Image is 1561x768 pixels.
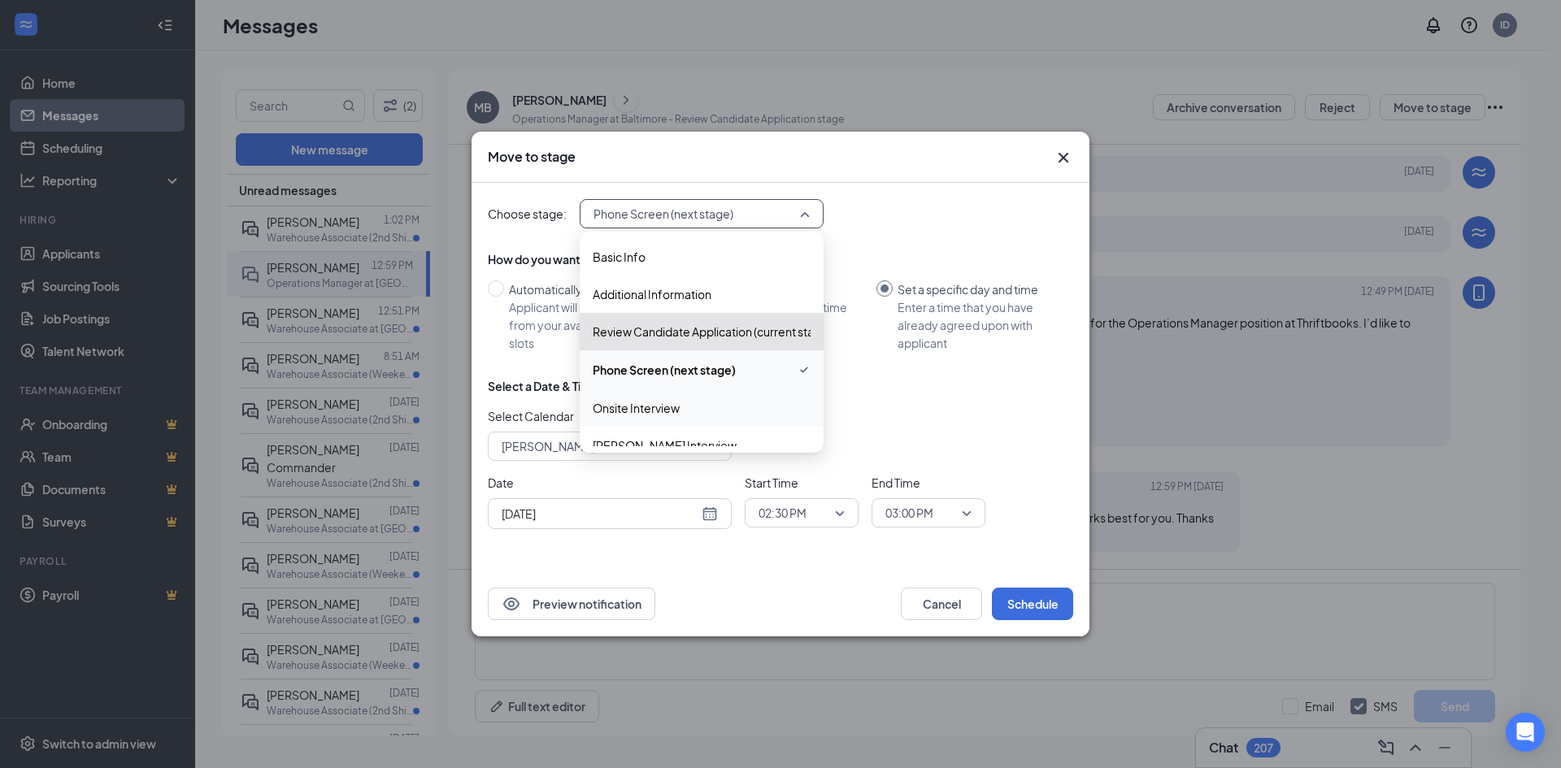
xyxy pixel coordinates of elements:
[593,436,737,454] span: [PERSON_NAME] Interview
[745,474,859,492] span: Start Time
[502,434,646,458] span: [PERSON_NAME] Calendar
[898,298,1060,352] div: Enter a time that you have already agreed upon with applicant
[488,251,1073,267] div: How do you want to schedule time with the applicant?
[898,280,1060,298] div: Set a specific day and time
[488,205,567,223] span: Choose stage:
[488,378,598,394] div: Select a Date & Time
[594,202,733,226] span: Phone Screen (next stage)
[798,360,811,380] svg: Checkmark
[992,588,1073,620] button: Schedule
[759,501,807,525] span: 02:30 PM
[488,407,732,425] span: Select Calendar
[509,280,637,298] div: Automatically
[488,148,576,166] h3: Move to stage
[872,474,985,492] span: End Time
[502,505,698,523] input: Aug 26, 2025
[502,594,521,614] svg: Eye
[1506,713,1545,752] div: Open Intercom Messenger
[593,248,646,266] span: Basic Info
[593,323,832,341] span: Review Candidate Application (current stage)
[593,399,680,417] span: Onsite Interview
[901,588,982,620] button: Cancel
[488,474,732,492] span: Date
[593,285,711,303] span: Additional Information
[1054,148,1073,167] button: Close
[509,298,637,352] div: Applicant will select from your available time slots
[1054,148,1073,167] svg: Cross
[593,361,736,379] span: Phone Screen (next stage)
[885,501,933,525] span: 03:00 PM
[488,588,655,620] button: EyePreview notification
